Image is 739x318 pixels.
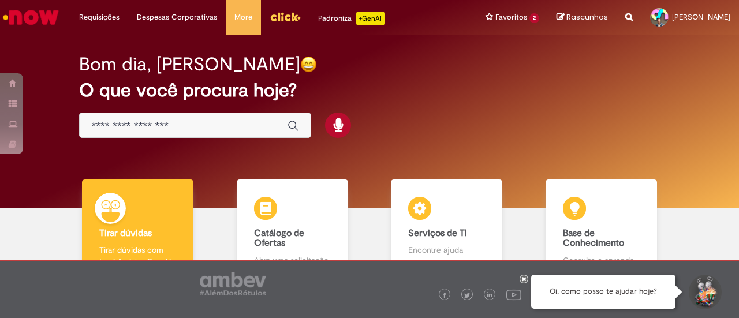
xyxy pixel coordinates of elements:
[408,227,467,239] b: Serviços de TI
[495,12,527,23] span: Favoritos
[200,272,266,295] img: logo_footer_ambev_rotulo_gray.png
[369,179,524,279] a: Serviços de TI Encontre ajuda
[99,227,152,239] b: Tirar dúvidas
[442,293,447,298] img: logo_footer_facebook.png
[61,179,215,279] a: Tirar dúvidas Tirar dúvidas com Lupi Assist e Gen Ai
[687,275,722,309] button: Iniciar Conversa de Suporte
[79,12,120,23] span: Requisições
[79,80,659,100] h2: O que você procura hoje?
[300,56,317,73] img: happy-face.png
[487,292,492,299] img: logo_footer_linkedin.png
[270,8,301,25] img: click_logo_yellow_360x200.png
[1,6,61,29] img: ServiceNow
[254,255,331,266] p: Abra uma solicitação
[137,12,217,23] span: Despesas Corporativas
[531,275,675,309] div: Oi, como posso te ajudar hoje?
[529,13,539,23] span: 2
[318,12,385,25] div: Padroniza
[563,255,640,266] p: Consulte e aprenda
[79,54,300,74] h2: Bom dia, [PERSON_NAME]
[524,179,679,279] a: Base de Conhecimento Consulte e aprenda
[99,244,176,267] p: Tirar dúvidas com Lupi Assist e Gen Ai
[506,287,521,302] img: logo_footer_youtube.png
[464,293,470,298] img: logo_footer_twitter.png
[254,227,304,249] b: Catálogo de Ofertas
[566,12,608,23] span: Rascunhos
[563,227,624,249] b: Base de Conhecimento
[672,12,730,22] span: [PERSON_NAME]
[408,244,485,256] p: Encontre ajuda
[215,179,370,279] a: Catálogo de Ofertas Abra uma solicitação
[234,12,252,23] span: More
[557,12,608,23] a: Rascunhos
[356,12,385,25] p: +GenAi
